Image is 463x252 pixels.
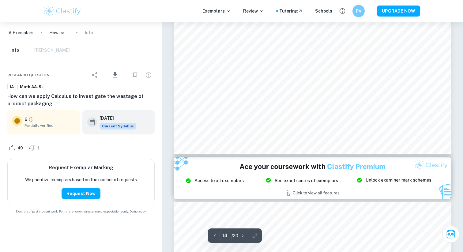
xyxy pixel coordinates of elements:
[315,8,332,14] a: Schools
[7,29,33,36] a: IA Exemplars
[7,72,50,78] span: Research question
[18,84,46,90] span: Math AA-SL
[102,67,128,83] div: Download
[28,117,34,122] a: Grade partially verified
[174,157,451,199] img: Ad
[142,69,155,81] div: Report issue
[7,44,22,57] button: Info
[85,29,93,36] p: Info
[49,29,69,36] p: How can we apply Calculus to investigate the wastage of product packaging
[243,8,264,14] p: Review
[34,145,43,151] span: 1
[62,188,100,199] button: Request Now
[355,8,362,14] h6: PV
[129,69,141,81] div: Bookmark
[25,176,137,183] p: We prioritize exemplars based on the number of requests
[100,123,136,130] div: This exemplar is based on the current syllabus. Feel free to refer to it for inspiration/ideas wh...
[100,123,136,130] span: Current Syllabus
[8,84,16,90] span: IA
[28,143,43,153] div: Dislike
[279,8,303,14] a: Tutoring
[24,116,27,123] p: 6
[337,6,348,16] button: Help and Feedback
[43,5,82,17] img: Clastify logo
[7,209,155,214] span: Example of past student work. For reference on structure and expectations only. Do not copy.
[14,145,26,151] span: 49
[352,5,365,17] button: PV
[442,226,459,243] button: Ask Clai
[24,123,75,128] span: Partially verified
[49,164,113,171] h6: Request Exemplar Marking
[7,93,155,107] h6: How can we apply Calculus to investigate the wastage of product packaging
[17,83,46,91] a: Math AA-SL
[100,115,131,122] h6: [DATE]
[202,8,231,14] p: Exemplars
[7,83,16,91] a: IA
[89,69,101,81] div: Share
[7,143,26,153] div: Like
[377,6,420,17] button: UPGRADE NOW
[231,232,238,239] p: / 20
